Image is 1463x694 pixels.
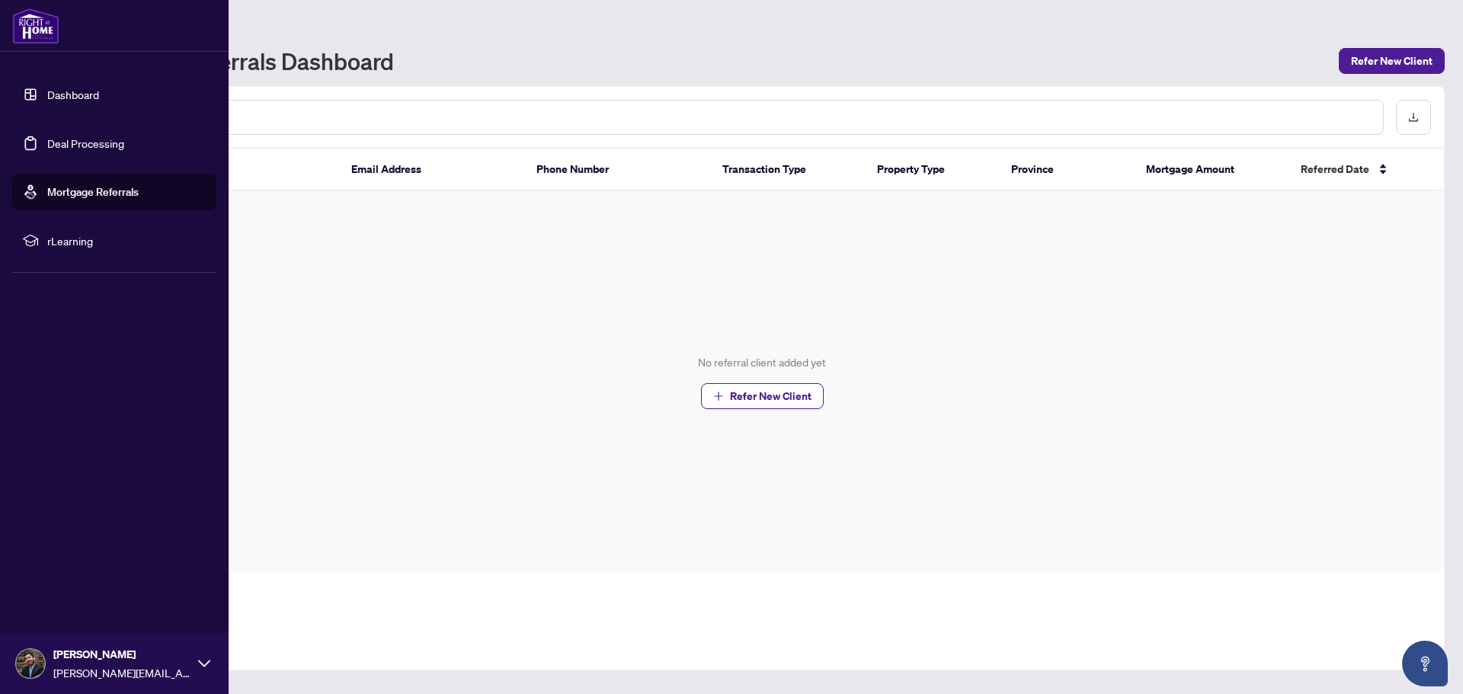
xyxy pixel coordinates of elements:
th: Phone Number [524,149,710,191]
h1: Mortgage Referrals Dashboard [79,49,394,73]
span: [PERSON_NAME][EMAIL_ADDRESS][DOMAIN_NAME] [53,664,190,681]
button: download [1396,100,1431,135]
th: Mortgage Amount [1134,149,1289,191]
span: [PERSON_NAME] [53,646,190,663]
th: Transaction Type [710,149,865,191]
span: download [1408,112,1419,123]
a: Deal Processing [47,136,124,150]
span: rLearning [47,232,206,249]
span: Referred Date [1301,161,1369,177]
th: Property Type [865,149,999,191]
button: Refer New Client [701,383,824,409]
th: Province [999,149,1133,191]
th: Referred Date [1289,149,1443,191]
button: Open asap [1402,641,1448,686]
a: Mortgage Referrals [47,185,139,199]
img: Profile Icon [16,649,45,678]
button: Refer New Client [1339,48,1445,74]
span: Refer New Client [1351,49,1433,73]
img: logo [12,8,59,44]
span: plus [713,391,724,401]
div: No referral client added yet [698,354,826,371]
th: Email Address [339,149,525,191]
span: Refer New Client [730,384,812,408]
a: Dashboard [47,88,99,101]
